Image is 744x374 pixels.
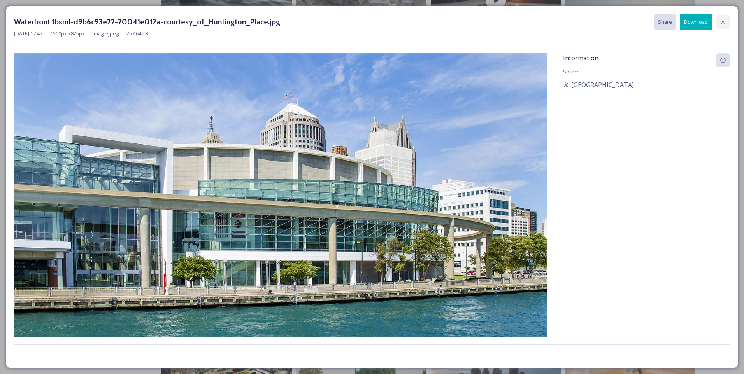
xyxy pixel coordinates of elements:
span: Source [563,68,580,75]
span: 257.64 kB [126,30,148,37]
button: Share [654,14,676,30]
span: [GEOGRAPHIC_DATA] [571,80,634,89]
h3: Waterfront 1bsml-d9b6c93e22-70041e012a-courtesy_of_Huntington_Place.jpg [14,16,280,28]
span: image/jpeg [93,30,119,37]
span: Information [563,54,598,62]
button: Download [680,14,712,30]
span: 1500 px x 825 px [50,30,85,37]
span: [DATE] 17:47 [14,30,42,37]
img: Waterfront%201bsml-d9b6c93e22-70041e012a-courtesy_of_Huntington_Place.jpg [14,53,547,346]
